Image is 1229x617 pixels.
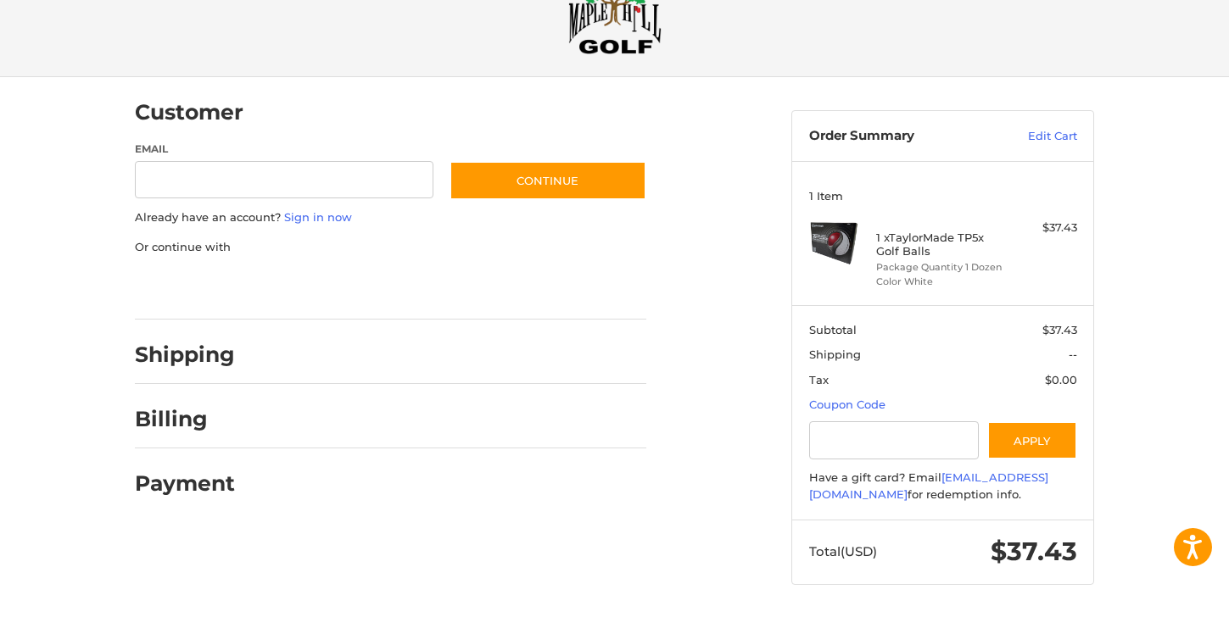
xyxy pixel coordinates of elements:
[876,231,1006,258] h4: 1 x TaylorMade TP5x Golf Balls
[1010,220,1077,236] div: $37.43
[450,161,646,200] button: Continue
[991,536,1077,567] span: $37.43
[135,239,646,256] p: Or continue with
[809,470,1077,503] div: Have a gift card? Email for redemption info.
[987,421,1077,459] button: Apply
[809,470,1048,501] a: [EMAIL_ADDRESS][DOMAIN_NAME]
[809,543,877,559] span: Total (USD)
[135,406,234,432] h2: Billing
[809,347,861,361] span: Shipping
[135,342,235,368] h2: Shipping
[876,275,1006,289] li: Color White
[417,272,545,303] iframe: PayPal-venmo
[273,272,400,303] iframe: PayPal-paylater
[1069,347,1077,361] span: --
[876,260,1006,275] li: Package Quantity 1 Dozen
[809,128,992,145] h3: Order Summary
[809,397,885,411] a: Coupon Code
[135,470,235,497] h2: Payment
[1045,373,1077,386] span: $0.00
[809,189,1077,203] h3: 1 Item
[992,128,1077,145] a: Edit Cart
[130,272,257,303] iframe: PayPal-paypal
[809,421,980,459] input: Gift Certificate or Coupon Code
[1089,571,1229,617] iframe: Google Customer Reviews
[809,323,857,336] span: Subtotal
[284,210,352,224] a: Sign in now
[135,99,243,125] h2: Customer
[1042,323,1077,336] span: $37.43
[809,373,829,386] span: Tax
[135,209,646,226] p: Already have an account?
[135,142,433,157] label: Email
